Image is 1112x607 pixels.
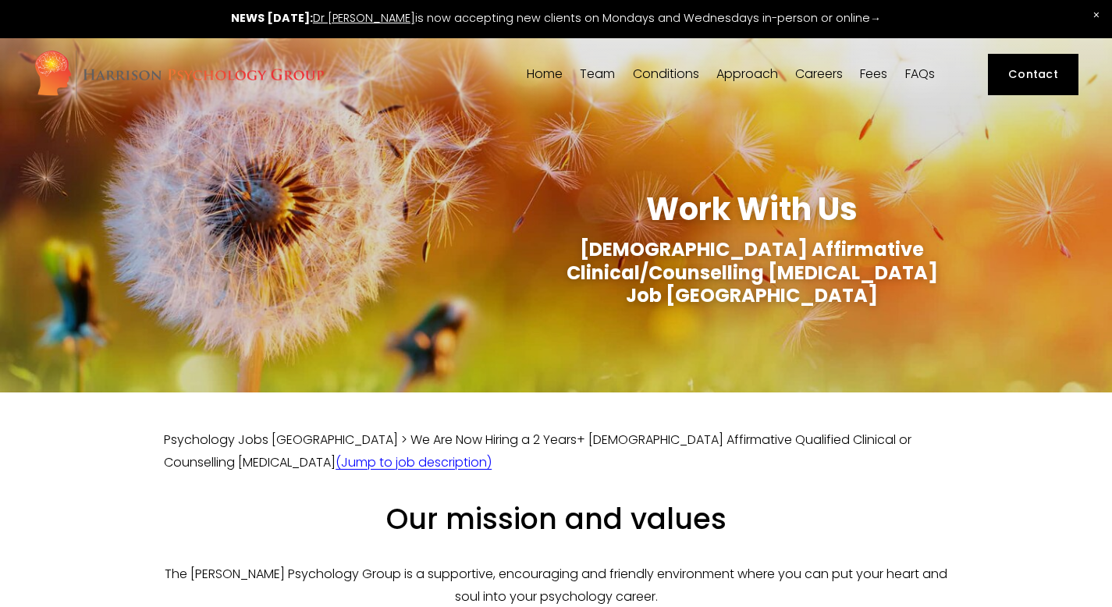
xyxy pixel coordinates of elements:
a: FAQs [905,67,935,82]
img: Harrison Psychology Group [34,49,325,100]
a: Fees [860,67,887,82]
span: Conditions [633,68,699,80]
h3: Our mission and values [164,501,948,539]
a: folder dropdown [633,67,699,82]
a: Home [527,67,563,82]
span: Team [580,68,615,80]
p: Work With Us [556,174,948,221]
p: Psychology Jobs [GEOGRAPHIC_DATA] > We Are Now Hiring a 2 Years+ [DEMOGRAPHIC_DATA] Affirmative Q... [164,429,948,474]
a: Careers [795,67,843,82]
a: folder dropdown [716,67,778,82]
a: folder dropdown [580,67,615,82]
span: Approach [716,68,778,80]
a: Contact [988,54,1079,94]
a: Dr [PERSON_NAME] [313,10,415,26]
a: (Jump to job description) [336,453,492,471]
h1: [DEMOGRAPHIC_DATA] Affirmative Clinical/Counselling [MEDICAL_DATA] Job [GEOGRAPHIC_DATA] [556,238,948,307]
